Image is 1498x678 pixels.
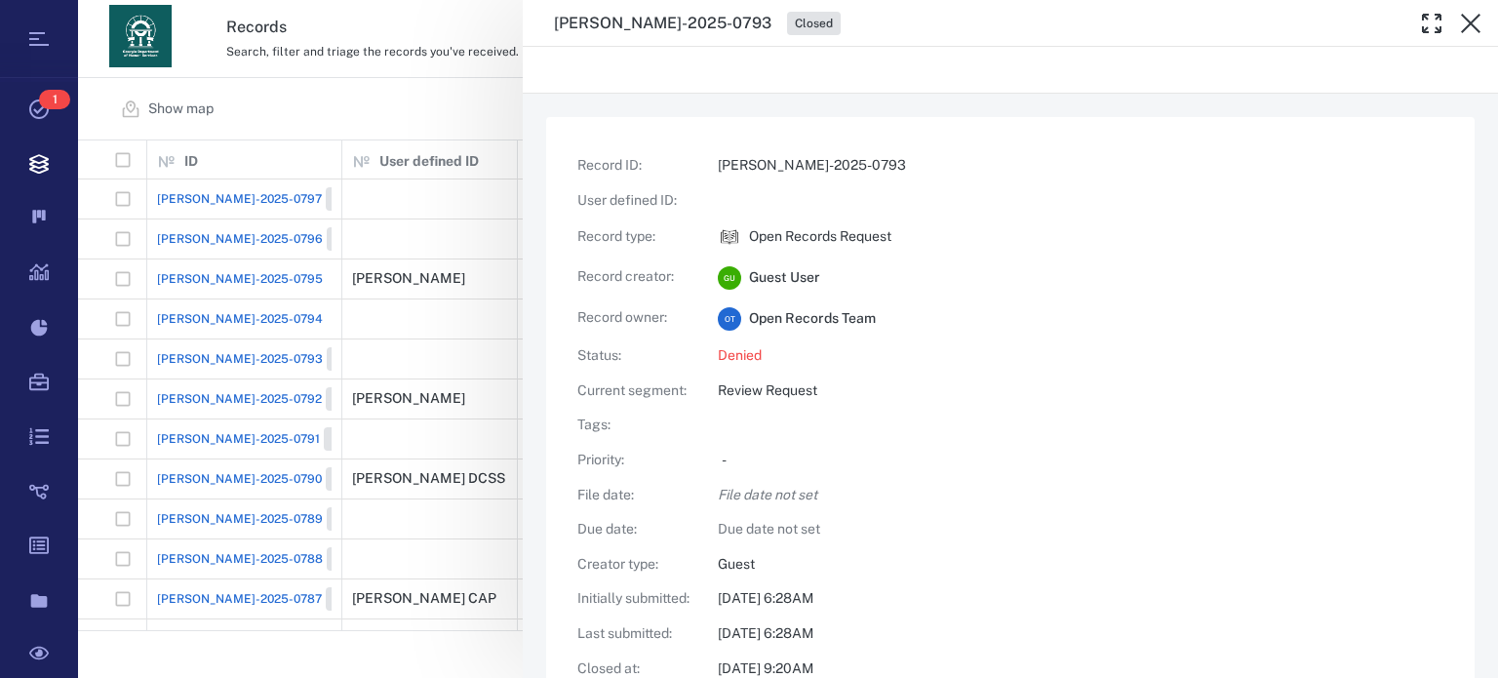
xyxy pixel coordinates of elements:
[718,555,1443,575] p: Guest
[718,486,1443,505] p: File date not set
[577,555,694,575] p: Creator type :
[749,268,820,288] span: Guest User
[577,486,694,505] p: File date :
[722,451,1443,470] p: -
[718,589,1443,609] p: [DATE] 6:28AM
[718,266,741,290] div: G U
[718,346,1443,366] p: Denied
[577,227,694,247] p: Record type :
[577,308,694,328] p: Record owner :
[1451,4,1490,43] button: Close
[749,309,876,329] span: Open Records Team
[718,624,1443,644] p: [DATE] 6:28AM
[577,589,694,609] p: Initially submitted :
[554,12,771,35] h3: [PERSON_NAME]-2025-0793
[577,624,694,644] p: Last submitted :
[718,225,741,249] img: icon Open Records Request
[39,90,70,109] span: 1
[577,416,694,435] p: Tags :
[1412,4,1451,43] button: Toggle Fullscreen
[577,191,694,211] p: User defined ID :
[577,346,694,366] p: Status :
[718,307,741,331] div: O T
[791,16,837,32] span: Closed
[577,267,694,287] p: Record creator :
[718,381,1443,401] p: Review Request
[718,520,1443,539] p: Due date not set
[577,520,694,539] p: Due date :
[718,225,741,249] div: Open Records Request
[718,156,1443,176] p: [PERSON_NAME]-2025-0793
[577,156,694,176] p: Record ID :
[577,451,694,470] p: Priority :
[577,381,694,401] p: Current segment :
[749,227,891,247] p: Open Records Request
